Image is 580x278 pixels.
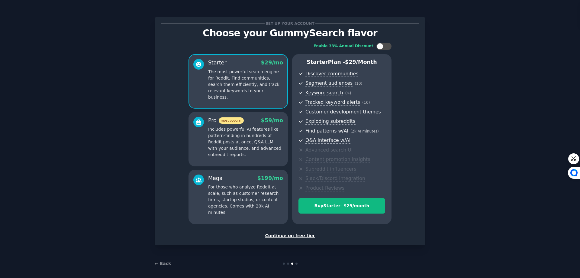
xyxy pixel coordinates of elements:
[261,117,283,123] span: $ 59 /mo
[208,69,283,100] p: The most powerful search engine for Reddit. Find communities, search them efficiently, and track ...
[305,80,353,87] span: Segment audiences
[362,100,370,105] span: ( 10 )
[305,137,350,144] span: Q&A interface w/AI
[305,166,356,172] span: Subreddit influencers
[305,118,355,125] span: Exploding subreddits
[305,109,381,115] span: Customer development themes
[345,59,377,65] span: $ 29 /month
[305,156,370,163] span: Content promotion insights
[305,71,358,77] span: Discover communities
[298,58,385,66] p: Starter Plan -
[305,185,344,191] span: Product Reviews
[345,91,351,95] span: ( ∞ )
[219,117,244,124] span: most popular
[355,81,362,86] span: ( 10 )
[155,261,171,266] a: ← Back
[161,28,419,38] p: Choose your GummySearch flavor
[257,175,283,181] span: $ 199 /mo
[261,60,283,66] span: $ 29 /mo
[305,147,353,153] span: Advanced search UI
[161,233,419,239] div: Continue on free tier
[208,184,283,216] p: For those who analyze Reddit at scale, such as customer research firms, startup studios, or conte...
[350,129,379,133] span: ( 2k AI minutes )
[265,20,316,27] span: Set up your account
[208,175,223,182] div: Mega
[305,99,360,106] span: Tracked keyword alerts
[208,59,227,67] div: Starter
[305,175,365,182] span: Slack/Discord integration
[305,128,348,134] span: Find patterns w/AI
[305,90,343,96] span: Keyword search
[208,117,244,124] div: Pro
[299,203,385,209] div: Buy Starter - $ 29 /month
[298,198,385,214] button: BuyStarter- $29/month
[208,126,283,158] p: Includes powerful AI features like pattern-finding in hundreds of Reddit posts at once, Q&A LLM w...
[314,44,373,49] div: Enable 33% Annual Discount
